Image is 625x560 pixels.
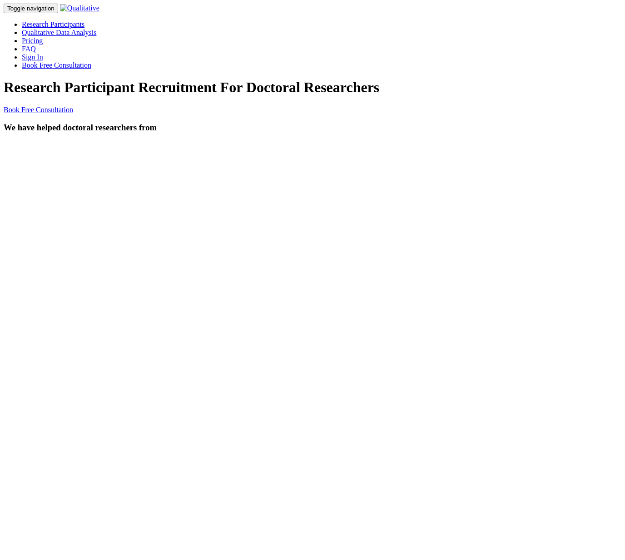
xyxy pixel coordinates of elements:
[4,79,621,96] h1: Research Participant Recruitment For Doctoral Researchers
[22,53,43,61] a: Sign In
[22,61,91,69] a: Book Free Consultation
[22,45,36,53] a: FAQ
[22,20,84,28] a: Research Participants
[22,37,43,45] a: Pricing
[7,5,55,12] span: Toggle navigation
[4,4,58,13] button: Toggle navigation
[22,29,96,36] a: Qualitative Data Analysis
[60,4,99,12] img: Qualitative
[4,106,73,114] a: Book Free Consultation
[4,123,621,133] h3: We have helped doctoral researchers from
